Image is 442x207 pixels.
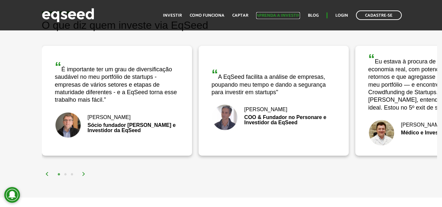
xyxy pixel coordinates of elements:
img: Bruno Rodrigues [212,104,238,130]
a: Como funciona [190,13,224,18]
div: A EqSeed facilita a análise de empresas, poupando meu tempo e dando a segurança para investir em ... [212,68,336,96]
a: Aprenda a investir [256,13,300,18]
img: Nick Johnston [55,112,81,138]
span: “ [212,67,218,81]
img: Fernando De Marco [368,120,395,146]
a: Login [335,13,348,18]
div: [PERSON_NAME] [55,115,179,120]
span: “ [55,60,62,74]
div: Sócio fundador [PERSON_NAME] e Investidor da EqSeed [55,123,179,133]
a: Blog [308,13,319,18]
button: 3 of 2 [69,171,75,178]
a: Cadastre-se [356,10,402,20]
img: arrow%20right.svg [82,172,86,176]
div: COO & Fundador no Personare e Investidor da EqSeed [212,115,336,125]
div: [PERSON_NAME] [212,107,336,112]
span: “ [368,52,375,66]
a: Captar [232,13,248,18]
img: arrow%20left.svg [45,172,49,176]
a: Investir [163,13,182,18]
button: 1 of 2 [56,171,62,178]
img: EqSeed [42,7,94,24]
button: 2 of 2 [62,171,69,178]
div: É importante ter um grau de diversificação saudável no meu portfólio de startups - empresas de vá... [55,60,179,104]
